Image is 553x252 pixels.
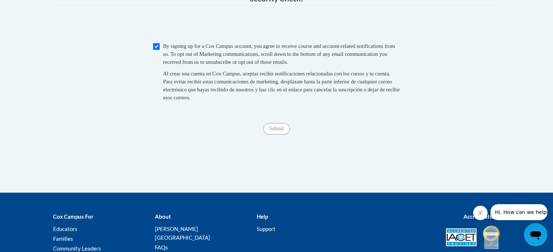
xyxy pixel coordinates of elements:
b: Accreditations [464,213,500,220]
b: About [155,213,171,220]
iframe: Close message [473,206,488,220]
a: Educators [53,226,77,232]
iframe: Button to launch messaging window [524,223,547,246]
iframe: Message from company [490,204,547,220]
img: IDA® Accredited [482,224,500,250]
b: Help [256,213,268,220]
a: Support [256,226,275,232]
a: [PERSON_NAME][GEOGRAPHIC_DATA] [155,226,210,241]
span: By signing up for a Cox Campus account, you agree to receive course and account-related notificat... [163,43,395,65]
a: Families [53,235,73,242]
a: Community Leaders [53,245,101,252]
iframe: reCAPTCHA [221,10,332,38]
input: Submit [263,123,289,135]
span: Hi. How can we help? [4,5,59,11]
b: Cox Campus For [53,213,93,220]
a: FAQs [155,244,168,251]
span: Al crear una cuenta en Cox Campus, aceptas recibir notificaciones relacionadas con los cursos y t... [163,71,400,100]
img: Accredited IACET® Provider [446,228,477,246]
